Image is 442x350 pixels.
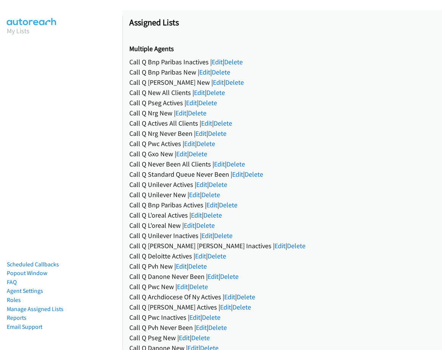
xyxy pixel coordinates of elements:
a: Edit [196,323,207,332]
a: Delete [203,211,222,219]
a: Edit [177,282,188,291]
a: Delete [202,190,220,199]
a: Edit [199,68,210,76]
div: Call Q Pseg Actives | | [129,98,435,108]
div: Call Q New All Clients | | [129,87,435,98]
a: Agent Settings [7,287,43,294]
a: Edit [220,303,231,311]
a: Edit [213,78,224,87]
div: Call Q Actives All Clients | | [129,118,435,128]
a: Delete [225,78,244,87]
div: Call Q Nrg Never Been | | [129,128,435,138]
a: Edit [175,109,186,117]
a: Delete [188,262,207,271]
div: Call Q [PERSON_NAME] [PERSON_NAME] Inactives | | [129,241,435,251]
div: Call Q L'oreal Actives | | [129,210,435,220]
a: My Lists [7,26,29,35]
div: Call Q Unilever Inactives | | [129,230,435,241]
div: Call Q Archdiocese Of Ny Actives | | [129,292,435,302]
div: Call Q Pwc Inactives | | [129,312,435,322]
a: Edit [189,190,200,199]
a: Delete [191,333,210,342]
a: Manage Assigned Lists [7,305,64,313]
a: Email Support [7,323,42,330]
a: Edit [195,252,206,260]
div: Call Q Nrg New | | [129,108,435,118]
a: Delete [196,221,215,230]
a: Edit [214,160,225,168]
a: Edit [201,119,212,128]
a: FAQ [7,278,17,286]
a: Delete [209,180,227,189]
a: Edit [202,231,212,240]
div: Call Q Pvh New | | [129,261,435,271]
div: Call Q Deloitte Actives | | [129,251,435,261]
a: Delete [188,109,206,117]
a: Delete [212,68,230,76]
a: Edit [195,129,206,138]
a: Delete [214,231,233,240]
a: Delete [220,272,239,281]
a: Edit [191,211,202,219]
a: Delete [226,160,245,168]
a: Reports [7,314,26,321]
a: Edit [184,139,195,148]
a: Delete [208,129,226,138]
a: Delete [199,98,217,107]
a: Edit [232,170,243,179]
a: Edit [194,88,205,97]
a: Edit [275,241,285,250]
a: Edit [176,149,187,158]
div: Call Q Gxo New | | [129,149,435,159]
div: Call Q Unilever New | | [129,190,435,200]
a: Edit [186,98,197,107]
a: Delete [214,119,232,128]
a: Roles [7,296,21,303]
a: Edit [189,313,200,322]
div: Call Q [PERSON_NAME] Actives | | [129,302,435,312]
a: Edit [196,180,207,189]
a: Edit [184,221,195,230]
a: Delete [287,241,306,250]
a: Delete [237,292,255,301]
div: Call Q Bnp Paribas Actives | | [129,200,435,210]
a: Scheduled Callbacks [7,261,59,268]
a: Edit [208,272,219,281]
a: Delete [208,252,226,260]
a: Edit [176,262,187,271]
div: Call Q L'oreal New | | [129,220,435,230]
div: Call Q Danone Never Been | | [129,271,435,282]
a: Delete [189,282,208,291]
div: Call Q Unilever Actives | | [129,179,435,190]
a: Delete [206,88,225,97]
a: Delete [197,139,215,148]
a: Delete [233,303,251,311]
a: Delete [219,201,237,209]
a: Edit [179,333,190,342]
a: Delete [202,313,220,322]
div: Call Q Bnp Paribas Inactives | | [129,57,435,67]
a: Popout Window [7,269,47,277]
a: Edit [206,201,217,209]
a: Edit [212,58,223,66]
div: Call Q Pvh Never Been | | [129,322,435,333]
a: Delete [208,323,227,332]
a: Edit [224,292,235,301]
div: Call Q [PERSON_NAME] New | | [129,77,435,87]
h2: Multiple Agents [129,45,435,53]
div: Call Q Never Been All Clients | | [129,159,435,169]
div: Call Q Bnp Paribas New | | [129,67,435,77]
h1: Assigned Lists [129,17,435,28]
a: Delete [189,149,207,158]
div: Call Q Standard Queue Never Been | | [129,169,435,179]
div: Call Q Pseg New | | [129,333,435,343]
div: Call Q Pwc New | | [129,282,435,292]
a: Delete [245,170,263,179]
div: Call Q Pwc Actives | | [129,138,435,149]
a: Delete [224,58,243,66]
